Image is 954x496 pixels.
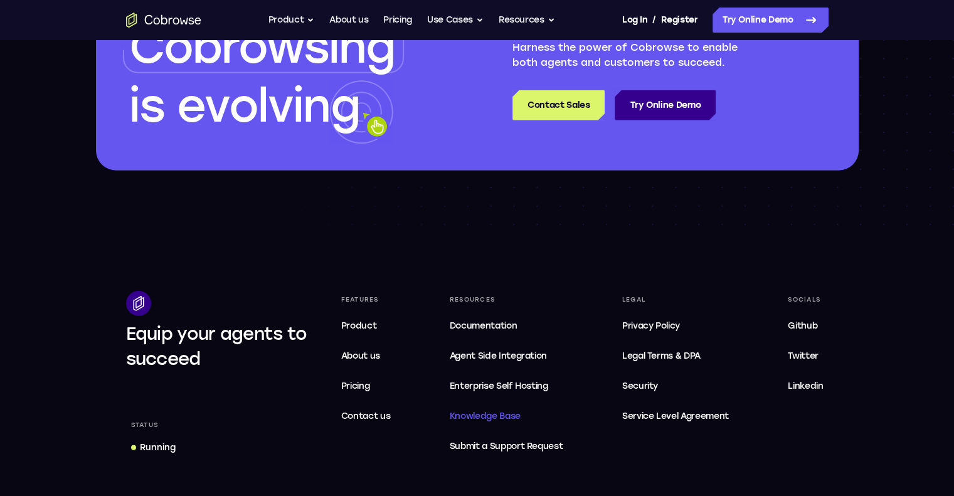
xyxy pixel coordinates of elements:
[126,323,307,369] span: Equip your agents to succeed
[341,411,391,421] span: Contact us
[445,434,568,459] a: Submit a Support Request
[622,351,701,361] span: Legal Terms & DPA
[652,13,656,28] span: /
[450,349,563,364] span: Agent Side Integration
[450,320,517,331] span: Documentation
[615,90,716,120] a: Try Online Demo
[783,291,828,309] div: Socials
[783,314,828,339] a: Github
[617,404,734,429] a: Service Level Agreement
[788,351,819,361] span: Twitter
[126,416,164,434] div: Status
[617,374,734,399] a: Security
[622,320,680,331] span: Privacy Policy
[622,381,658,391] span: Security
[622,8,647,33] a: Log In
[341,381,370,391] span: Pricing
[450,379,563,394] span: Enterprise Self Hosting
[336,404,396,429] a: Contact us
[126,436,181,459] a: Running
[126,13,201,28] a: Go to the home page
[617,291,734,309] div: Legal
[450,411,521,421] span: Knowledge Base
[445,291,568,309] div: Resources
[341,320,377,331] span: Product
[450,439,563,454] span: Submit a Support Request
[499,8,555,33] button: Resources
[341,351,380,361] span: About us
[129,79,164,133] span: is
[617,314,734,339] a: Privacy Policy
[622,409,729,424] span: Service Level Agreement
[445,344,568,369] a: Agent Side Integration
[336,291,396,309] div: Features
[783,374,828,399] a: Linkedin
[129,20,395,74] span: Cobrowsing
[617,344,734,369] a: Legal Terms & DPA
[336,314,396,339] a: Product
[713,8,829,33] a: Try Online Demo
[788,381,823,391] span: Linkedin
[329,8,368,33] a: About us
[445,314,568,339] a: Documentation
[512,90,605,120] a: Contact Sales
[788,320,817,331] span: Github
[336,344,396,369] a: About us
[661,8,697,33] a: Register
[140,441,176,454] div: Running
[445,404,568,429] a: Knowledge Base
[268,8,315,33] button: Product
[177,79,359,133] span: evolving
[383,8,412,33] a: Pricing
[445,374,568,399] a: Enterprise Self Hosting
[512,40,765,70] p: Harness the power of Cobrowse to enable both agents and customers to succeed.
[336,374,396,399] a: Pricing
[427,8,484,33] button: Use Cases
[783,344,828,369] a: Twitter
